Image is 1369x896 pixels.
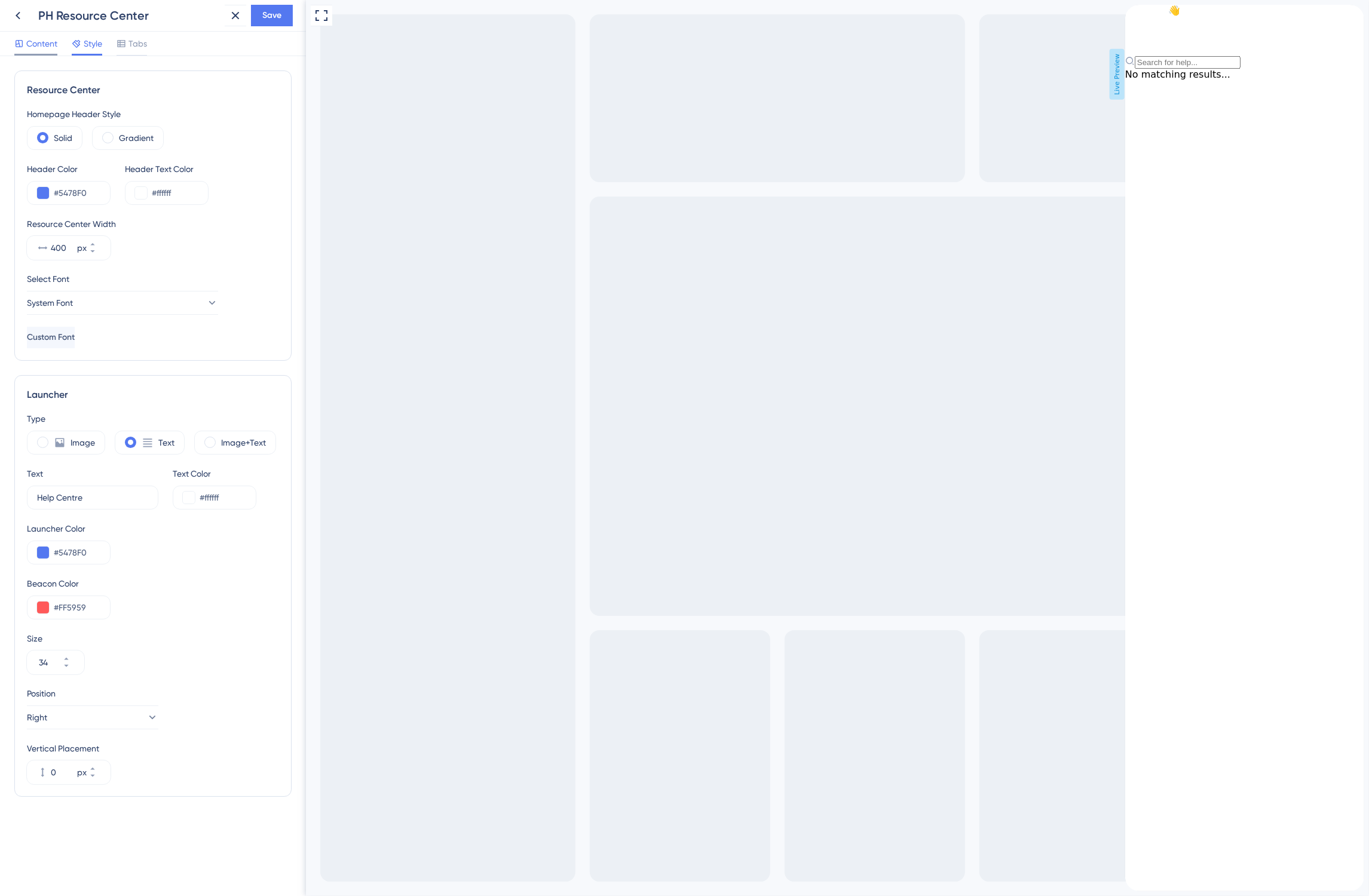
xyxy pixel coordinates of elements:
div: Type [27,412,279,426]
div: Header Text Color [125,162,209,176]
input: px [51,241,75,255]
button: Custom Font [27,327,75,348]
label: Image+Text [221,435,266,450]
div: Beacon Color [27,576,279,591]
span: Live Preview [804,49,819,100]
div: Text Color [173,467,256,481]
div: Size [27,631,279,646]
div: px [77,765,87,780]
button: px [89,760,111,772]
div: Header Color [27,162,111,176]
span: Right [27,710,47,725]
div: Select Font [27,272,279,286]
span: Help Centre [7,3,60,17]
span: Custom Font [27,330,75,345]
label: Gradient [119,131,154,145]
label: Image [71,435,95,450]
button: px [89,236,111,248]
button: Right [27,705,158,729]
input: px [51,765,75,780]
span: System Font [27,296,73,310]
button: px [89,248,111,260]
button: System Font [27,291,218,315]
input: Get Started [37,491,148,504]
div: Homepage Header Style [27,107,279,121]
span: Style [84,36,102,51]
span: Save [262,8,281,23]
div: Launcher [27,388,279,402]
div: 3 [68,6,72,16]
div: Position [27,686,158,701]
label: Text [158,435,174,450]
label: Solid [54,131,72,145]
div: Resource Center Width [27,217,279,231]
button: px [89,772,111,784]
button: Save [251,5,293,26]
div: Resource Center [27,83,279,97]
div: Vertical Placement [27,741,111,756]
div: px [77,241,87,255]
span: Tabs [128,36,147,51]
div: PH Resource Center [38,7,220,24]
input: Search for help... [10,51,115,64]
span: Content [26,36,57,51]
div: Text [27,467,43,481]
div: Launcher Color [27,521,111,536]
